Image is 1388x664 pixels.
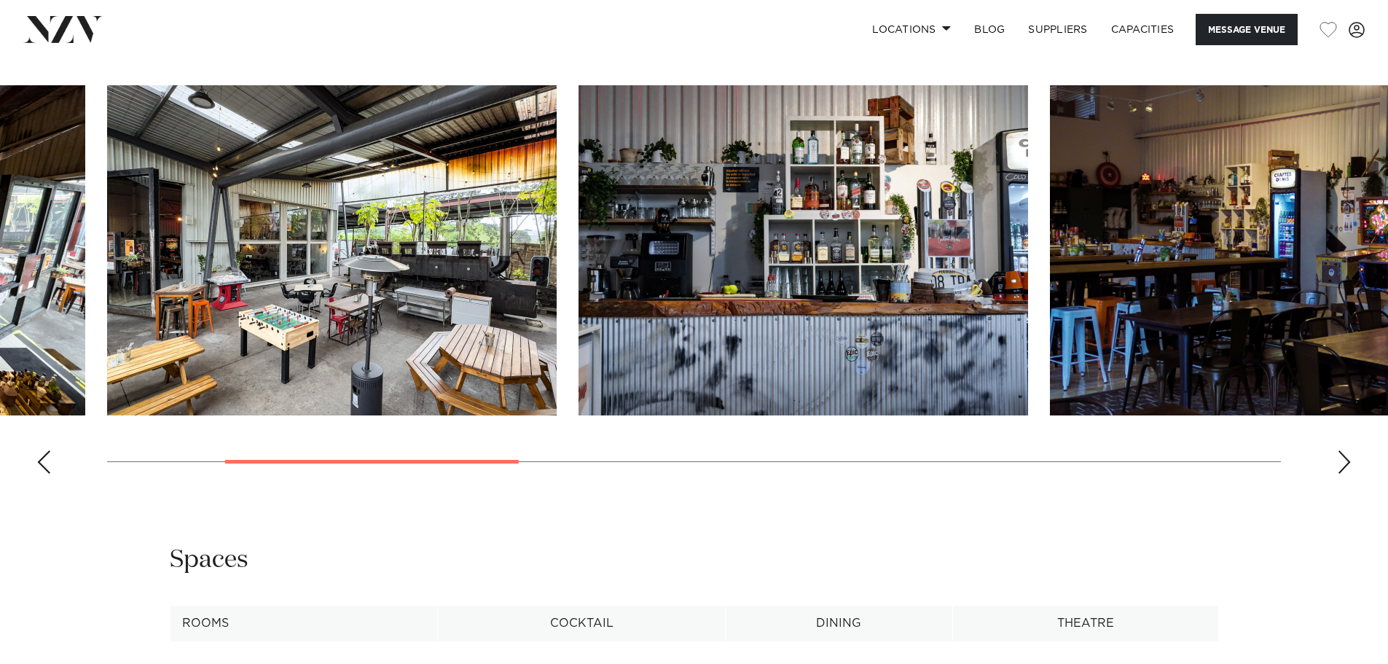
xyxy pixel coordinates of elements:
a: Locations [860,14,962,45]
img: nzv-logo.png [23,16,103,42]
th: Rooms [170,606,438,641]
button: Message Venue [1196,14,1298,45]
a: SUPPLIERS [1016,14,1099,45]
swiper-slide: 2 / 10 [107,85,557,415]
h2: Spaces [170,544,248,577]
img: Courtyard area at WhatABBQ! in New Lynn [107,85,557,415]
th: Dining [725,606,952,641]
a: BLOG [962,14,1016,45]
th: Cocktail [438,606,725,641]
th: Theatre [952,606,1218,641]
a: Capacities [1099,14,1186,45]
img: Kitchen and bar at WhatABBQ! in New Lynn [579,85,1028,415]
swiper-slide: 3 / 10 [579,85,1028,415]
